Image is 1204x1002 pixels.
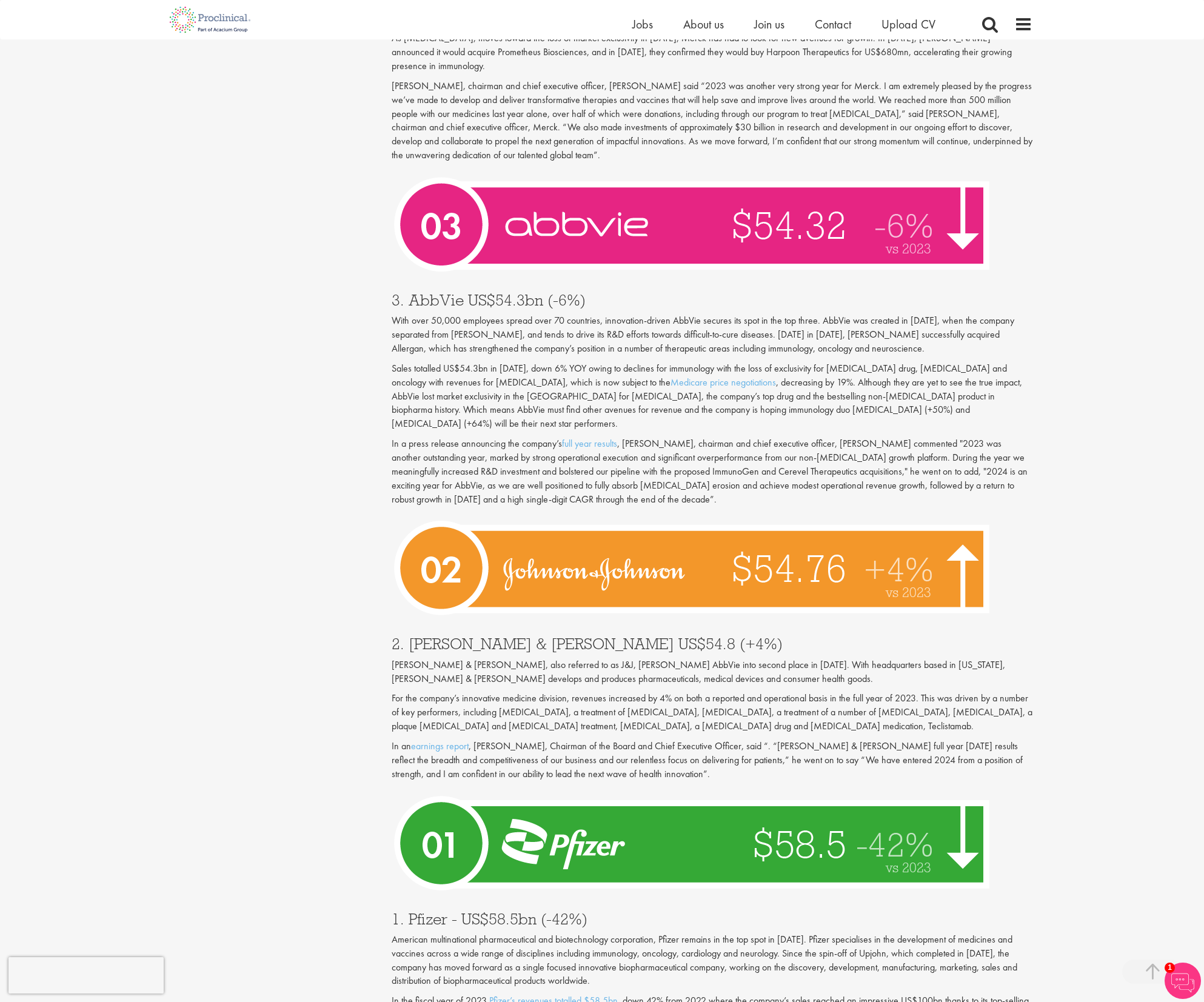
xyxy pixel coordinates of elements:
[392,636,1033,652] h3: 2. [PERSON_NAME] & [PERSON_NAME] US$54.8 (+4%)
[881,16,935,32] a: Upload CV
[8,957,164,994] iframe: reCAPTCHA
[392,362,1033,431] p: Sales totalled US$54.3bn in [DATE], down 6% YOY owing to declines for immunology with the loss of...
[392,911,1033,927] h3: 1. Pfizer - US$58.5bn (-42%)
[1165,963,1201,999] img: Chatbot
[392,314,1033,356] p: With over 50,000 employees spread over 70 countries, innovation-driven AbbVie secures its spot in...
[392,692,1033,733] p: For the company’s innovative medicine division, revenues increased by 4% on both a reported and o...
[392,32,1033,73] p: As [MEDICAL_DATA], moves toward the loss of market exclusivity in [DATE], Merck has had to look f...
[815,16,851,32] a: Contact
[683,16,724,32] a: About us
[411,740,469,752] a: earnings report
[754,16,784,32] a: Join us
[392,658,1033,686] p: [PERSON_NAME] & [PERSON_NAME], also referred to as J&J, [PERSON_NAME] AbbVie into second place in...
[562,437,617,450] a: full year results
[392,437,1033,506] p: In a press release announcing the company’s , [PERSON_NAME], chairman and chief executive officer...
[392,79,1033,162] p: [PERSON_NAME], chairman and chief executive officer, [PERSON_NAME] said “2023 was another very st...
[632,16,653,32] a: Jobs
[392,933,1033,988] p: American multinational pharmaceutical and biotechnology corporation, Pfizer remains in the top sp...
[392,292,1033,308] h3: 3. AbbVie US$54.3bn (-6%)
[671,376,776,389] a: Medicare price negotiations
[1165,963,1175,973] span: 1
[392,740,1033,781] p: In an , [PERSON_NAME], Chairman of the Board and Chief Executive Officer, said “. “[PERSON_NAME] ...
